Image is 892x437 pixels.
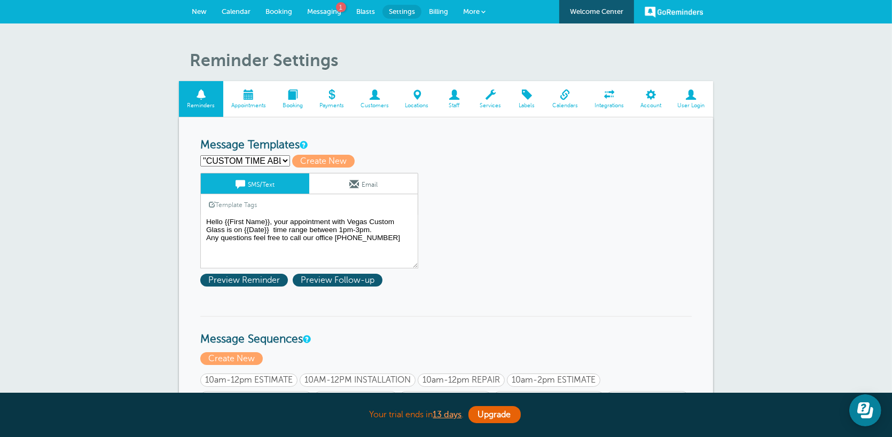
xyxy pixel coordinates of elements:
span: More [463,7,480,15]
span: Preview Reminder [200,274,288,287]
span: Reminders [184,102,218,109]
span: 10AM-12PM INSTALLATION [304,375,411,385]
a: This is the wording for your reminder and follow-up messages. You can create multiple templates i... [300,141,306,148]
a: Upgrade [468,406,521,423]
span: 10am-2pm ESTIMATE [512,375,596,385]
span: Preview Follow-up [293,274,382,287]
a: Payments [311,81,352,117]
span: Appointments [229,102,269,109]
a: Message Sequences allow you to setup multiple reminder schedules that can use different Message T... [303,336,309,343]
a: Services [472,81,510,117]
textarea: Hello {{First Name}}, your appointment with Vegas Custom Glass is on {{Date}} time range between ... [200,215,418,268]
a: 10am-2pm ESTIMATE [507,374,600,386]
a: Integrations [586,81,632,117]
h1: Reminder Settings [190,50,713,70]
a: 11AM-2PM REPAIR [606,391,688,404]
a: Labels [510,81,544,117]
a: Settings [382,5,421,19]
a: 10am-12pm REPAIR [418,374,505,386]
span: Calendar [222,7,251,15]
a: Create New [200,354,265,363]
h3: Message Templates [200,139,692,152]
span: Create New [200,352,263,365]
a: Appointments [223,81,275,117]
a: Email [309,173,418,194]
span: Calendars [550,102,581,109]
span: 1 [336,2,346,12]
span: Blasts [356,7,375,15]
span: Booking [265,7,292,15]
span: Billing [429,7,448,15]
span: Customers [357,102,392,109]
a: Locations [397,81,437,117]
span: User Login [675,102,708,109]
a: Template Tags [201,194,265,215]
span: Staff [442,102,466,109]
a: Customers [352,81,397,117]
span: New [192,7,207,15]
a: Preview Reminder [200,275,293,285]
a: User Login [669,81,713,117]
a: 10am-2pm INSTALLATION [200,391,312,404]
span: Account [637,102,664,109]
a: 13 days [433,410,462,419]
span: Messaging [307,7,341,15]
span: Create New [292,155,355,168]
span: 10am-12pm REPAIR [422,375,500,385]
a: 10AM-12PM INSTALLATION [300,374,416,386]
a: Staff [437,81,472,117]
a: 11AM-2PM INSTALLATION [494,391,604,404]
a: 10am-2pm REPAIR [314,391,397,404]
a: 10am-12pm ESTIMATE [200,374,298,386]
span: Labels [515,102,539,109]
a: Booking [275,81,311,117]
span: Settings [389,7,415,15]
a: Create New [292,156,359,166]
a: Calendars [544,81,586,117]
a: SMS/Text [201,173,309,194]
span: Payments [316,102,347,109]
span: Booking [280,102,306,109]
span: Integrations [592,102,627,109]
h3: Message Sequences [200,316,692,346]
span: Locations [402,102,432,109]
div: Your trial ends in . [179,403,713,426]
span: 10am-12pm ESTIMATE [205,375,293,385]
a: Preview Follow-up [293,275,385,285]
a: Account [632,81,669,117]
iframe: Resource center [849,394,881,426]
a: 11am-2pm ESTIMATE [400,391,491,404]
span: Services [477,102,504,109]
